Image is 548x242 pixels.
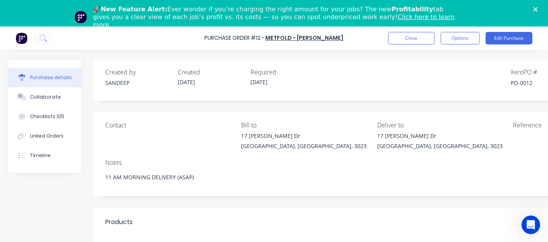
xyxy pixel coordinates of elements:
[250,67,317,77] div: Required
[8,87,82,107] button: Collaborate
[8,146,82,165] button: Timeline
[16,32,27,44] img: Factory
[8,126,82,146] button: Linked Orders
[377,120,507,130] div: Deliver to
[105,67,172,77] div: Created by
[441,32,480,44] button: Options
[241,120,372,130] div: Bill to
[392,5,433,13] b: Profitability
[377,132,503,140] div: 17 [PERSON_NAME] Dr
[8,68,82,87] button: Purchase details
[74,11,87,23] img: Profile image for Team
[93,13,455,28] a: Click here to learn more.
[105,120,236,130] div: Contact
[521,216,540,234] iframe: Intercom live chat
[266,34,344,42] a: METFOLD - [PERSON_NAME]
[388,32,435,44] button: Close
[30,74,72,81] div: Purchase details
[30,113,64,120] div: Checklists 0/0
[241,132,367,140] div: 17 [PERSON_NAME] Dr
[241,142,367,150] div: [GEOGRAPHIC_DATA], [GEOGRAPHIC_DATA], 3023
[105,79,172,87] div: SANDEEP
[486,32,532,44] button: Edit Purchase
[101,5,168,13] b: New Feature Alert:
[178,67,244,77] div: Created
[105,217,133,227] div: Products
[93,5,461,29] div: 🚀 Ever wonder if you’re charging the right amount for your jobs? The new tab gives you a clear vi...
[533,7,541,12] div: Close
[30,152,51,159] div: Timeline
[8,107,82,126] button: Checklists 0/0
[205,34,265,42] div: Purchase Order #12 -
[377,142,503,150] div: [GEOGRAPHIC_DATA], [GEOGRAPHIC_DATA], 3023
[30,132,64,140] div: Linked Orders
[30,94,61,101] div: Collaborate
